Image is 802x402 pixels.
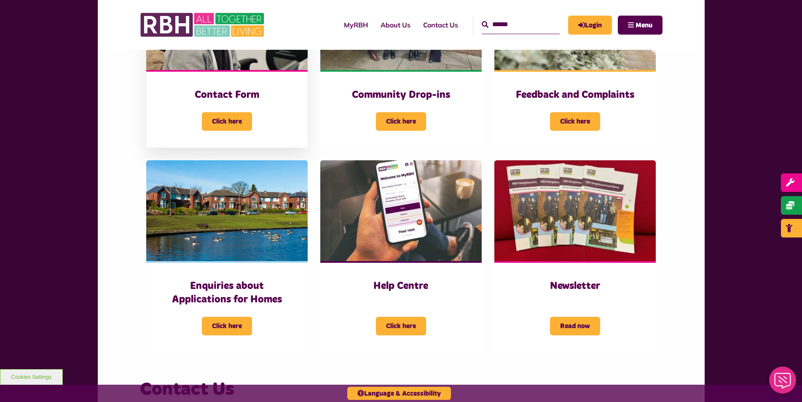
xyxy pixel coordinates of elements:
span: Menu [636,22,652,29]
span: Click here [550,112,600,131]
a: MyRBH [568,16,612,35]
h3: Newsletter [511,280,639,293]
iframe: Netcall Web Assistant for live chat [764,364,802,402]
img: Dewhirst Rd 03 [146,160,308,262]
a: Help Centre Click here [320,160,482,352]
span: Click here [376,317,426,335]
span: Click here [202,112,252,131]
h3: Contact Form [163,89,291,102]
button: Navigation [618,16,663,35]
h3: Enquiries about Applications for Homes [163,280,291,306]
a: Contact Us [417,13,464,36]
span: Click here [202,317,252,335]
img: Myrbh Man Wth Mobile Correct [320,160,482,262]
span: Read now [550,317,600,335]
input: Search [482,16,560,34]
a: MyRBH [338,13,374,36]
img: RBH [140,8,266,41]
a: Newsletter Read now [494,160,656,352]
h3: Community Drop-ins [337,89,465,102]
button: Language & Accessibility [347,387,451,400]
a: About Us [374,13,417,36]
h3: Help Centre [337,280,465,293]
h3: Contact Us [140,378,663,402]
h3: Feedback and Complaints [511,89,639,102]
span: Click here [376,112,426,131]
img: RBH Newsletter Copies [494,160,656,262]
a: Enquiries about Applications for Homes Click here [146,160,308,352]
